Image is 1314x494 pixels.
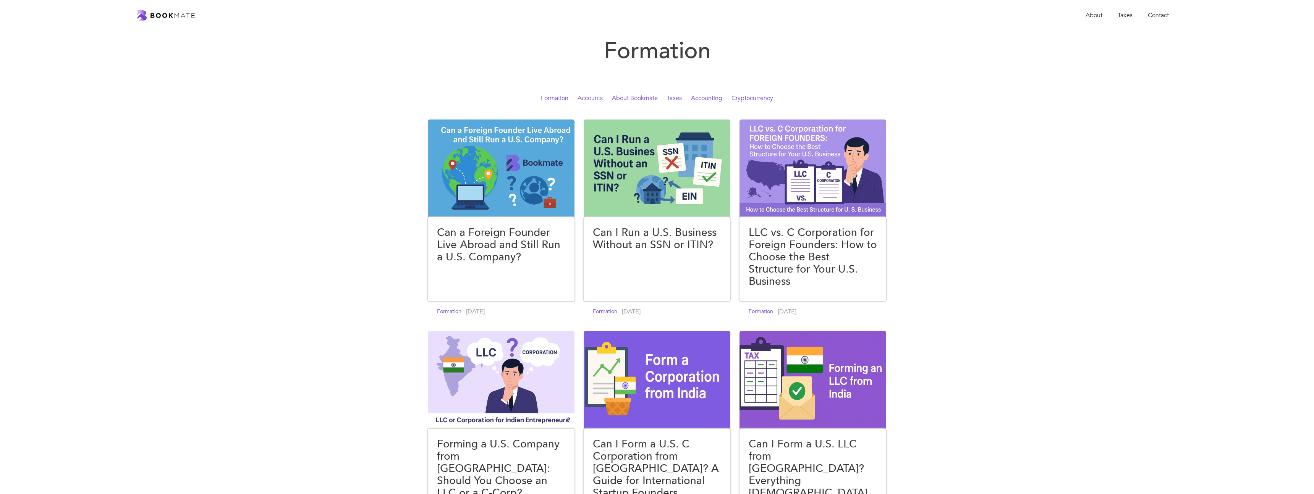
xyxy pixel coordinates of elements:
a: About Bookmate [612,94,658,102]
a: Contact [1140,8,1176,23]
a: Accounts [578,94,603,102]
h4: Can I Run a U.S. Business Without an SSN or ITIN? [593,226,721,251]
a: Can I Run a U.S. Business Without an SSN or ITIN? [593,226,721,255]
a: Taxes [1110,8,1140,23]
a: Can a Foreign Founder Live Abroad and Still Run a U.S. Company? [437,226,565,268]
a: Formation [593,308,617,315]
div: [DATE] [466,307,485,316]
a: Formation [437,308,461,315]
a: Formation [541,94,568,102]
a: Accounting [691,94,722,102]
h4: Can a Foreign Founder Live Abroad and Still Run a U.S. Company? [437,226,565,263]
a: About [1078,8,1110,23]
a: home [138,10,195,21]
div: [DATE] [622,307,641,316]
a: Formation [749,308,773,315]
a: Taxes [667,94,682,102]
a: Cryptocurrency [731,94,773,102]
h1: Formation [604,42,710,59]
a: LLC vs. C Corporation for Foreign Founders: How to Choose the Best Structure for Your U.S. Business [749,226,877,292]
div: [DATE] [778,307,796,316]
h4: LLC vs. C Corporation for Foreign Founders: How to Choose the Best Structure for Your U.S. Business [749,226,877,287]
